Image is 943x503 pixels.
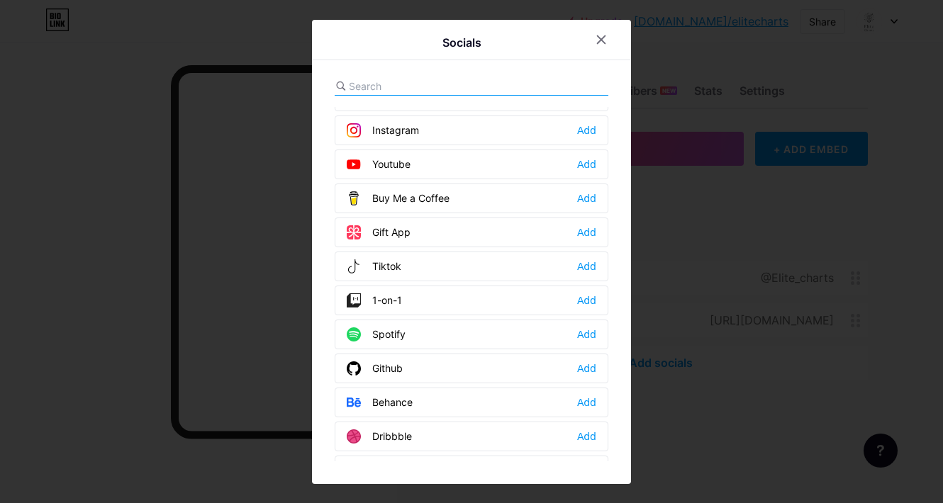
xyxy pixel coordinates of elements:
div: Tiktok [347,259,401,273]
div: Add [577,191,596,205]
div: Add [577,225,596,239]
div: Add [577,327,596,341]
div: Add [577,259,596,273]
div: Instagram [347,123,419,137]
div: Socials [442,34,481,51]
div: Behance [347,395,413,409]
div: Buy Me a Coffee [347,191,450,205]
div: Github [347,361,403,375]
div: Add [577,157,596,171]
div: Add [577,123,596,137]
div: Add [577,293,596,307]
div: Dribbble [347,429,412,443]
div: Gift App [347,225,411,239]
input: Search [349,79,506,94]
div: Youtube [347,157,411,171]
div: Add [577,429,596,443]
div: Add [577,395,596,409]
div: 1-on-1 [347,293,402,307]
div: Spotify [347,327,406,341]
div: Add [577,361,596,375]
